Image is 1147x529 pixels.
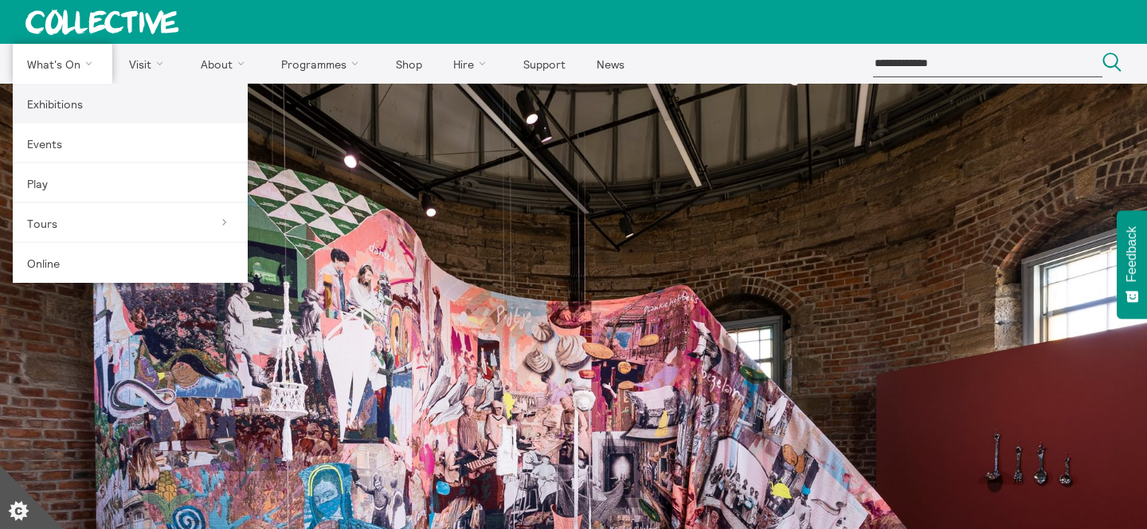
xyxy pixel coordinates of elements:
a: Programmes [268,44,379,84]
button: Feedback - Show survey [1117,210,1147,319]
a: Visit [115,44,184,84]
a: Support [509,44,579,84]
a: Exhibitions [13,84,248,123]
a: Shop [382,44,436,84]
a: Play [13,163,248,203]
a: About [186,44,264,84]
a: News [582,44,638,84]
span: Feedback [1125,226,1139,282]
a: Online [13,243,248,283]
a: Tours [13,203,248,243]
a: What's On [13,44,112,84]
a: Events [13,123,248,163]
a: Hire [440,44,507,84]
